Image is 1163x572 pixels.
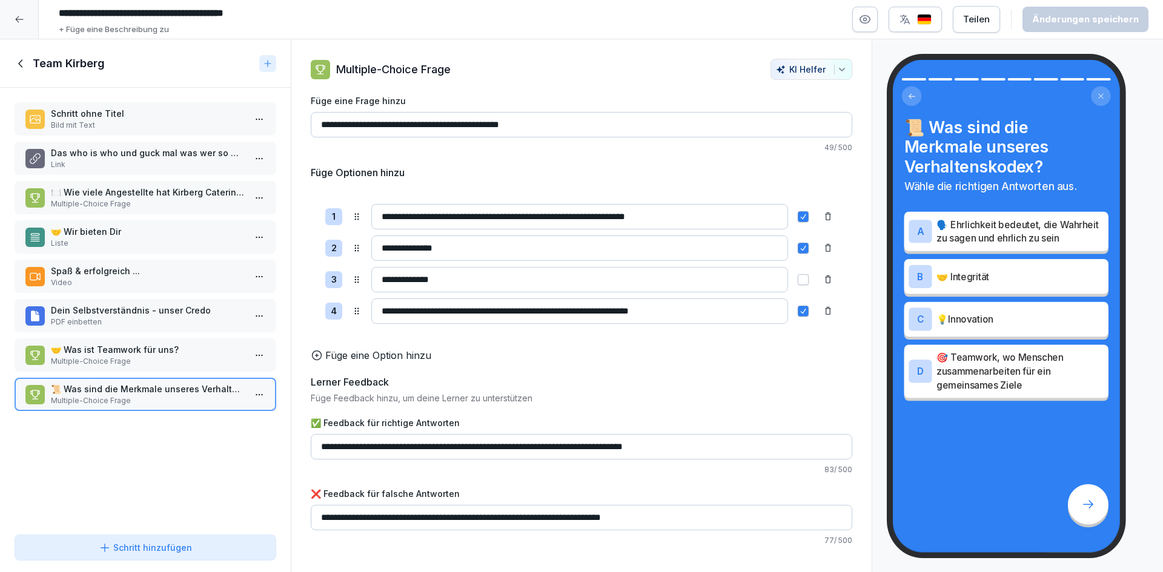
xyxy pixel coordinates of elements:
p: 83 / 500 [311,464,852,475]
p: 💡Innovation [936,312,1104,326]
p: + Füge eine Beschreibung zu [59,24,169,36]
div: Dein Selbstverständnis - unser CredoPDF einbetten [15,299,276,332]
label: ❌ Feedback für falsche Antworten [311,487,852,500]
p: 49 / 500 [311,142,852,153]
div: 🍽️ Wie viele Angestellte hat Kirberg Catering?Multiple-Choice Frage [15,181,276,214]
p: Liste [51,238,245,249]
p: Wähle die richtigen Antworten aus. [904,179,1108,194]
p: 🤝 Integrität [936,269,1104,283]
p: Video [51,277,245,288]
p: 3 [331,273,337,287]
h5: Lerner Feedback [311,375,389,389]
p: 🍽️ Wie viele Angestellte hat Kirberg Catering? [51,186,245,199]
p: Multiple-Choice Frage [51,199,245,209]
p: 🗣️ Ehrlichkeit bedeutet, die Wahrheit zu sagen und ehrlich zu sein [936,217,1104,245]
h5: Füge Optionen hinzu [311,165,405,180]
p: Das who is who und guck mal was wer so macht [51,146,245,159]
div: KI Helfer [776,64,847,74]
p: 📜 Was sind die Merkmale unseres Verhaltenskodex? [51,383,245,395]
p: Multiple-Choice Frage [336,61,451,77]
p: A [917,226,924,237]
p: Multiple-Choice Frage [51,356,245,367]
p: Multiple-Choice Frage [51,395,245,406]
button: Schritt hinzufügen [15,534,276,560]
div: Das who is who und guck mal was wer so machtLink [15,142,276,175]
h4: 📜 Was sind die Merkmale unseres Verhaltenskodex? [904,117,1108,176]
div: Schritt hinzufügen [99,541,192,554]
div: 🤝 Wir bieten DirListe [15,220,276,254]
p: Schritt ohne Titel [51,107,245,120]
p: Füge eine Option hinzu [325,348,431,363]
p: 🎯 Teamwork, wo Menschen zusammenarbeiten für ein gemeinsames Ziele [936,350,1104,392]
div: Schritt ohne TitelBild mit Text [15,102,276,136]
p: Link [51,159,245,170]
button: Teilen [953,6,1000,33]
div: Spaß & erfolgreich ...Video [15,260,276,293]
p: 🤝 Wir bieten Dir [51,225,245,238]
p: 2 [331,242,337,255]
button: KI Helfer [770,59,852,80]
label: Füge eine Frage hinzu [311,94,852,107]
div: Teilen [963,13,990,26]
p: 77 / 500 [311,535,852,546]
h1: Team Kirberg [33,56,105,71]
p: D [917,366,924,376]
p: Bild mit Text [51,120,245,131]
p: 🤝 Was ist Teamwork für uns? [51,343,245,356]
p: Spaß & erfolgreich ... [51,265,245,277]
img: de.svg [917,14,932,25]
p: C [917,314,924,324]
p: B [917,271,924,281]
p: 4 [331,304,337,318]
div: 🤝 Was ist Teamwork für uns?Multiple-Choice Frage [15,338,276,372]
p: Dein Selbstverständnis - unser Credo [51,304,245,317]
p: Füge Feedback hinzu, um deine Lerner zu unterstützen [311,392,852,404]
button: Änderungen speichern [1022,7,1148,32]
label: ✅ Feedback für richtige Antworten [311,416,852,429]
div: 📜 Was sind die Merkmale unseres Verhaltenskodex?Multiple-Choice Frage [15,378,276,411]
p: 1 [332,210,336,224]
p: PDF einbetten [51,317,245,327]
div: Änderungen speichern [1032,13,1139,26]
